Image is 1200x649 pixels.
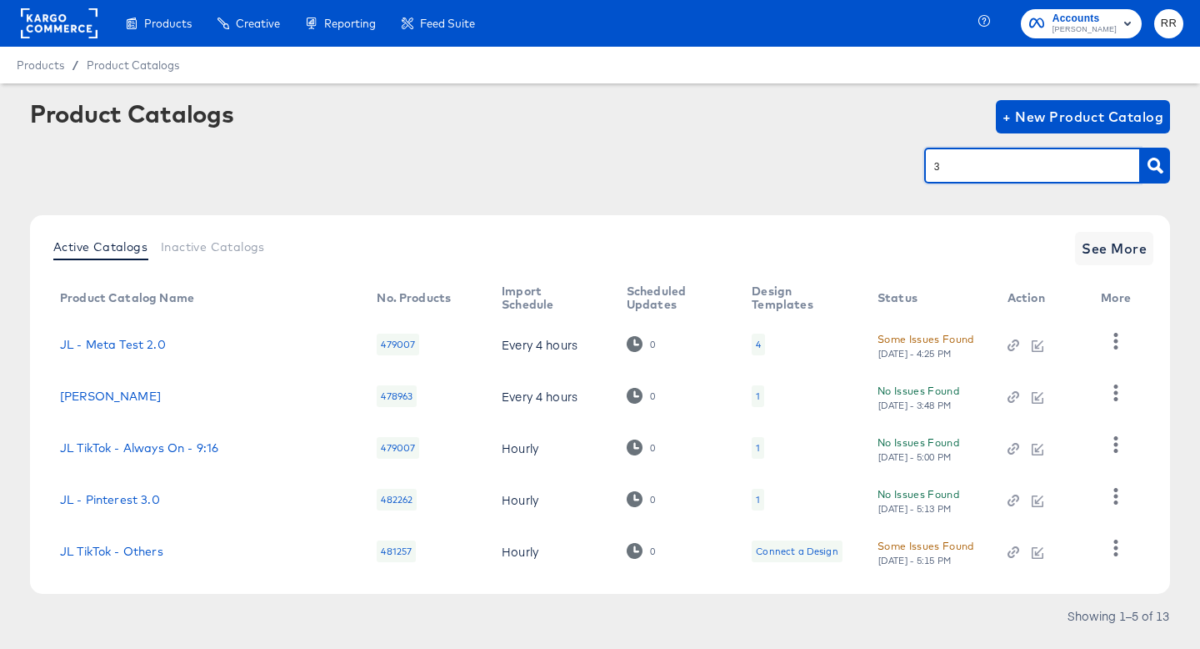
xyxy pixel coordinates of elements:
div: Scheduled Updates [627,284,718,311]
div: 0 [627,543,656,559]
a: JL TikTok - Others [60,545,163,558]
div: 4 [756,338,761,351]
span: Products [144,17,192,30]
td: Hourly [488,474,613,526]
th: More [1087,279,1151,319]
div: Some Issues Found [877,537,974,555]
th: Action [994,279,1088,319]
div: 1 [756,493,760,506]
div: Connect a Design [756,545,837,558]
span: [PERSON_NAME] [1052,23,1117,37]
a: JL - Meta Test 2.0 [60,338,166,351]
span: / [64,58,87,72]
a: [PERSON_NAME] [60,390,161,403]
div: 1 [752,489,764,511]
div: 0 [627,491,656,507]
a: JL - Pinterest 3.0 [60,493,160,506]
div: Connect a Design [752,541,842,562]
div: 0 [627,336,656,352]
button: Some Issues Found[DATE] - 4:25 PM [877,330,974,360]
td: Every 4 hours [488,370,613,422]
button: Accounts[PERSON_NAME] [1021,9,1142,38]
div: 482262 [377,489,417,511]
span: Products [17,58,64,72]
div: 1 [752,385,764,407]
span: Inactive Catalogs [161,240,265,254]
td: Hourly [488,422,613,474]
div: 0 [649,390,656,402]
span: + New Product Catalog [1002,105,1163,128]
button: + New Product Catalog [996,100,1170,133]
td: Every 4 hours [488,319,613,370]
div: Some Issues Found [877,330,974,348]
div: 1 [756,390,760,403]
a: JL TikTok - Always On - 9:16 [60,441,218,455]
div: 0 [627,440,656,455]
div: 4 [752,334,765,355]
td: Hourly [488,526,613,577]
th: Status [864,279,994,319]
button: Some Issues Found[DATE] - 5:15 PM [877,537,974,566]
span: Reporting [324,17,376,30]
span: See More [1082,237,1147,260]
span: RR [1161,14,1177,33]
span: Accounts [1052,10,1117,28]
div: 0 [627,388,656,404]
div: [DATE] - 4:25 PM [877,348,952,360]
div: No. Products [377,291,451,304]
span: Active Catalogs [53,240,147,254]
div: 1 [752,437,764,459]
div: 481257 [377,541,416,562]
div: [DATE] - 5:15 PM [877,555,952,566]
div: 478963 [377,385,417,407]
div: Product Catalog Name [60,291,194,304]
div: 0 [649,494,656,506]
div: 0 [649,339,656,350]
a: Product Catalogs [87,58,179,72]
div: 0 [649,546,656,557]
span: Creative [236,17,280,30]
div: 479007 [377,334,419,355]
div: Showing 1–5 of 13 [1067,610,1170,621]
div: Design Templates [752,284,844,311]
span: Feed Suite [420,17,475,30]
div: Product Catalogs [30,100,233,127]
div: 0 [649,442,656,454]
div: 479007 [377,437,419,459]
button: See More [1075,232,1153,265]
div: Import Schedule [502,284,593,311]
button: RR [1154,9,1183,38]
input: Search Product Catalogs [931,157,1108,176]
div: 1 [756,441,760,455]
